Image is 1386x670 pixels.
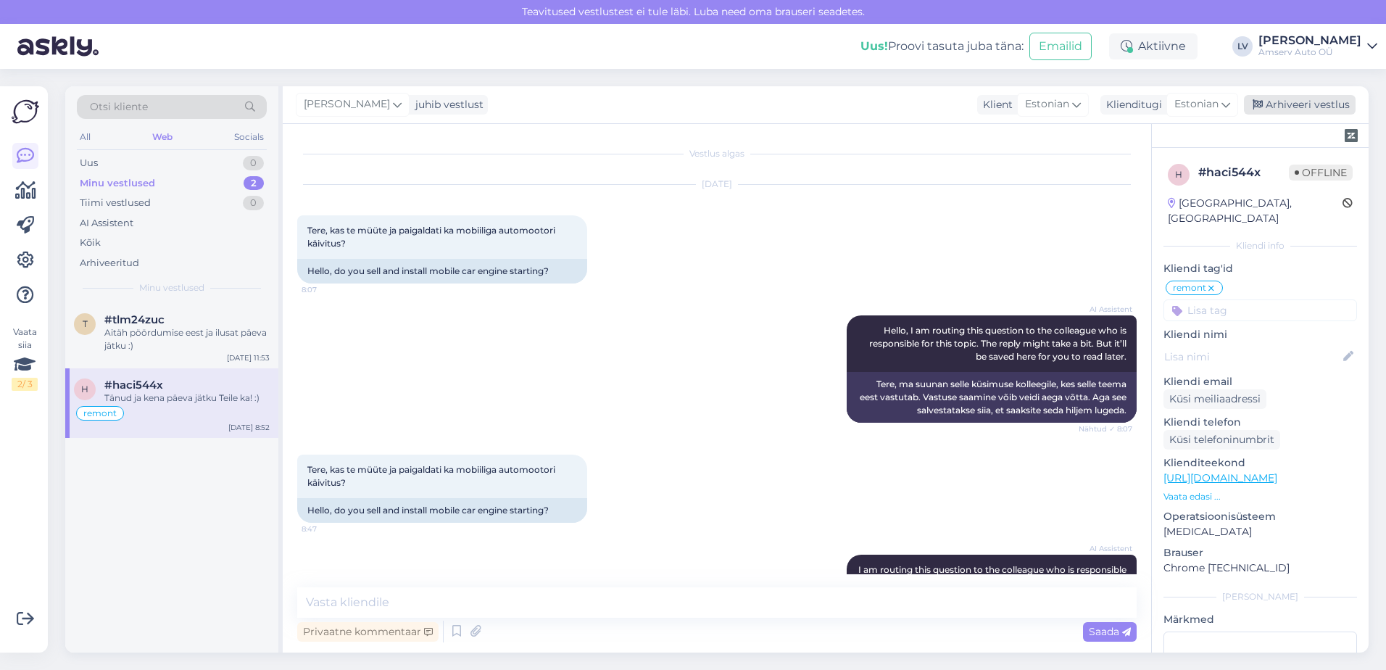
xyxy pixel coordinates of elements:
[77,128,94,146] div: All
[302,524,356,534] span: 8:47
[1289,165,1353,181] span: Offline
[80,256,139,270] div: Arhiveeritud
[227,352,270,363] div: [DATE] 11:53
[858,564,1129,601] span: I am routing this question to the colleague who is responsible for this topic. The reply might ta...
[1163,261,1357,276] p: Kliendi tag'id
[1175,169,1182,180] span: h
[1198,164,1289,181] div: # haci544x
[297,147,1137,160] div: Vestlus algas
[1025,96,1069,112] span: Estonian
[1100,97,1162,112] div: Klienditugi
[12,326,38,391] div: Vaata siia
[307,225,557,249] span: Tere, kas te müüte ja paigaldati ka mobiiliga automootori käivitus?
[1163,327,1357,342] p: Kliendi nimi
[1258,46,1361,58] div: Amserv Auto OÜ
[302,284,356,295] span: 8:07
[847,372,1137,423] div: Tere, ma suunan selle küsimuse kolleegile, kes selle teema eest vastutab. Vastuse saamine võib ve...
[1163,471,1277,484] a: [URL][DOMAIN_NAME]
[1078,304,1132,315] span: AI Assistent
[1163,509,1357,524] p: Operatsioonisüsteem
[80,156,98,170] div: Uus
[243,156,264,170] div: 0
[139,281,204,294] span: Minu vestlused
[1109,33,1198,59] div: Aktiivne
[244,176,264,191] div: 2
[80,176,155,191] div: Minu vestlused
[1163,545,1357,561] p: Brauser
[1078,423,1132,434] span: Nähtud ✓ 8:07
[104,326,270,352] div: Aitäh pöördumise eest ja ilusat päeva jätku :)
[1089,625,1131,638] span: Saada
[1163,590,1357,603] div: [PERSON_NAME]
[860,39,888,53] b: Uus!
[297,178,1137,191] div: [DATE]
[304,96,390,112] span: [PERSON_NAME]
[297,622,439,642] div: Privaatne kommentaar
[1029,33,1092,60] button: Emailid
[1163,561,1357,576] p: Chrome [TECHNICAL_ID]
[1345,129,1358,142] img: zendesk
[1163,455,1357,471] p: Klienditeekond
[1163,415,1357,430] p: Kliendi telefon
[104,392,270,405] div: Tänud ja kena päeva jätku Teile ka! :)
[1244,95,1356,115] div: Arhiveeri vestlus
[1163,490,1357,503] p: Vaata edasi ...
[1163,612,1357,627] p: Märkmed
[869,325,1129,362] span: Hello, I am routing this question to the colleague who is responsible for this topic. The reply m...
[83,409,117,418] span: remont
[977,97,1013,112] div: Klient
[297,259,587,284] div: Hello, do you sell and install mobile car engine starting?
[1163,374,1357,389] p: Kliendi email
[1163,299,1357,321] input: Lisa tag
[1258,35,1377,58] a: [PERSON_NAME]Amserv Auto OÜ
[12,98,39,125] img: Askly Logo
[1163,430,1280,450] div: Küsi telefoninumbrit
[1168,196,1343,226] div: [GEOGRAPHIC_DATA], [GEOGRAPHIC_DATA]
[90,99,148,115] span: Otsi kliente
[80,196,151,210] div: Tiimi vestlused
[149,128,175,146] div: Web
[410,97,484,112] div: juhib vestlust
[12,378,38,391] div: 2 / 3
[80,236,101,250] div: Kõik
[860,38,1024,55] div: Proovi tasuta juba täna:
[1163,389,1266,409] div: Küsi meiliaadressi
[1078,543,1132,554] span: AI Assistent
[228,422,270,433] div: [DATE] 8:52
[81,384,88,394] span: h
[1174,96,1219,112] span: Estonian
[1164,349,1340,365] input: Lisa nimi
[1163,239,1357,252] div: Kliendi info
[231,128,267,146] div: Socials
[104,379,163,392] span: #haci544x
[1163,524,1357,539] p: [MEDICAL_DATA]
[1232,36,1253,57] div: LV
[80,216,133,231] div: AI Assistent
[243,196,264,210] div: 0
[1173,284,1206,292] span: remont
[307,464,557,488] span: Tere, kas te müüte ja paigaldati ka mobiiliga automootori käivitus?
[104,313,165,326] span: #tlm24zuc
[1258,35,1361,46] div: [PERSON_NAME]
[297,498,587,523] div: Hello, do you sell and install mobile car engine starting?
[83,318,88,329] span: t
